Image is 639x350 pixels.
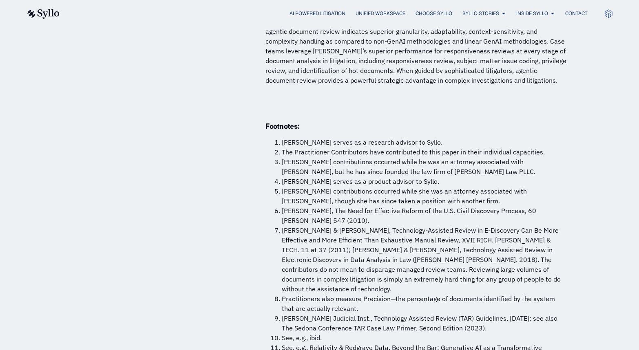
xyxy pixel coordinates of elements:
li: Practitioners also measure Precision—the percentage of documents identified by the system that ar... [282,294,567,313]
div: Menu Toggle [76,10,588,18]
li: See, e.g., ibid. [282,333,567,343]
a: AI Powered Litigation [290,10,345,17]
a: Inside Syllo [516,10,548,17]
li: [PERSON_NAME], The Need for Effective Reform of the U.S. Civil Discovery Process, 60 [PERSON_NAME... [282,206,567,225]
img: syllo [26,9,60,19]
a: Contact [565,10,588,17]
li: [PERSON_NAME] Judicial Inst., Technology Assisted Review (TAR) Guidelines, [DATE]; see also The S... [282,313,567,333]
a: Syllo Stories [462,10,499,17]
li: [PERSON_NAME] & [PERSON_NAME], Technology-Assisted Review in E-Discovery Can Be More Effective an... [282,225,567,294]
a: Choose Syllo [416,10,452,17]
li: The Practitioner Contributors have contributed to this paper in their individual capacities. [282,147,567,157]
li: [PERSON_NAME] serves as a product advisor to Syllo. [282,176,567,186]
li: [PERSON_NAME] contributions occurred while she was an attorney associated with [PERSON_NAME], tho... [282,186,567,206]
strong: Footnotes: [265,121,299,131]
a: Unified Workspace [356,10,405,17]
nav: Menu [76,10,588,18]
li: [PERSON_NAME] contributions occurred while he was an attorney associated with [PERSON_NAME], but ... [282,157,567,176]
li: [PERSON_NAME] serves as a research advisor to Syllo. [282,137,567,147]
